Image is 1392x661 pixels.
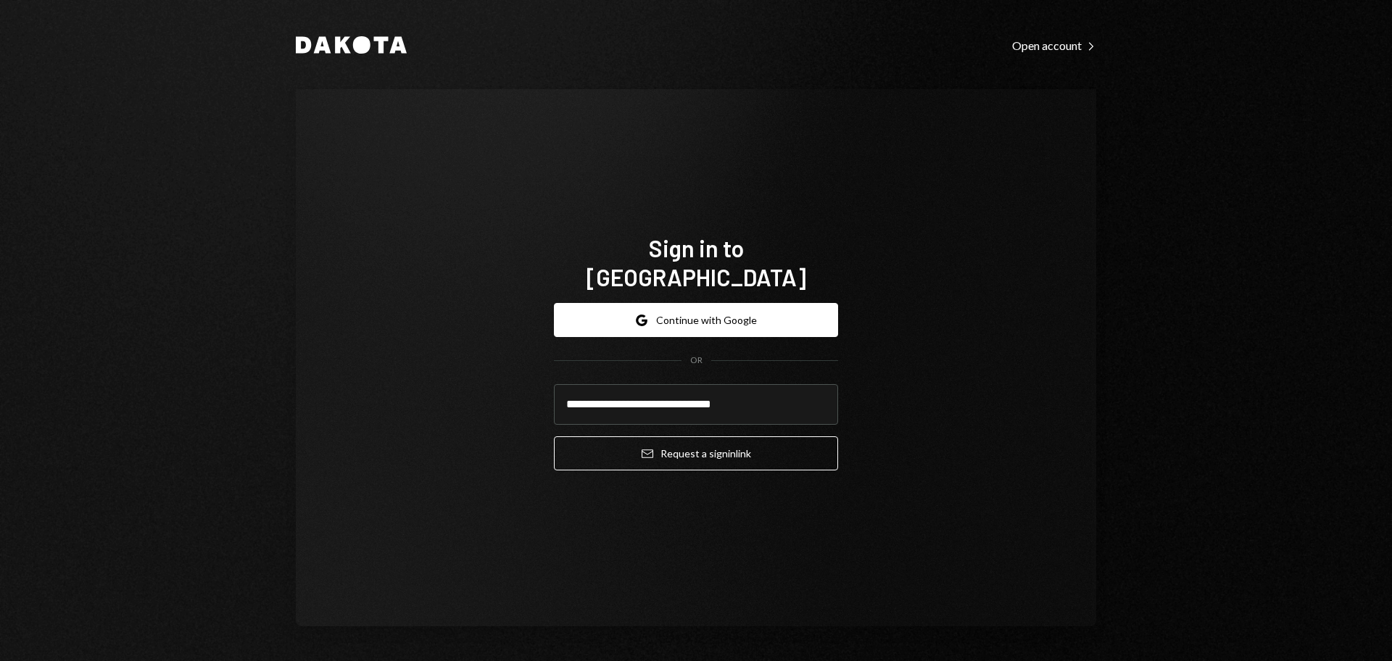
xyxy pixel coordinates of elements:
button: Continue with Google [554,303,838,337]
div: OR [690,354,703,367]
h1: Sign in to [GEOGRAPHIC_DATA] [554,233,838,291]
div: Open account [1012,38,1096,53]
button: Request a signinlink [554,436,838,470]
a: Open account [1012,37,1096,53]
